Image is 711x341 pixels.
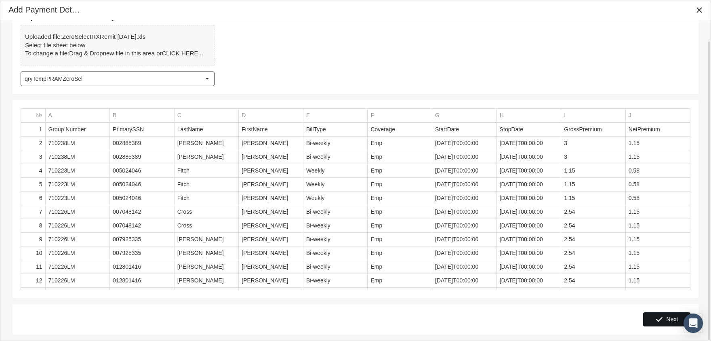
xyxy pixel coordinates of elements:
td: [DATE]T00:00:00 [496,246,561,260]
td: 1.15 [625,219,690,233]
td: Column B [110,109,175,122]
td: [PERSON_NAME] [174,246,239,260]
td: Column D [239,109,303,122]
td: [PERSON_NAME] [174,274,239,288]
td: 0.58 [625,164,690,178]
td: [DATE]T00:00:00 [432,192,497,205]
td: Fitch [174,178,239,192]
td: 0.58 [625,288,690,301]
td: StopDate [496,123,561,137]
td: [PERSON_NAME] [174,150,239,164]
td: Emp [368,274,432,288]
td: [DATE]T00:00:00 [432,150,497,164]
td: 710223LM [45,178,110,192]
td: Column I [561,109,626,122]
td: Weekly [303,164,368,178]
td: 7 [21,205,45,219]
td: [DATE]T00:00:00 [432,137,497,150]
span: Next [667,316,678,322]
td: Bi-weekly [303,274,368,288]
td: [DATE]T00:00:00 [496,288,561,301]
td: 0.58 [625,192,690,205]
td: 710238LM [45,150,110,164]
td: Weekly [303,178,368,192]
div: G [435,112,440,119]
td: Bi-weekly [303,205,368,219]
td: 9 [21,233,45,246]
td: Column № [21,109,45,122]
td: 1.15 [625,137,690,150]
td: [DATE]T00:00:00 [496,164,561,178]
td: 2.54 [561,246,626,260]
td: Emp [368,246,432,260]
td: [DATE]T00:00:00 [496,137,561,150]
td: StartDate [432,123,497,137]
td: [PERSON_NAME] [239,164,303,178]
td: 6 [21,192,45,205]
td: 710223LM [45,192,110,205]
td: [DATE]T00:00:00 [432,205,497,219]
td: Bi-weekly [303,137,368,150]
td: BillType [303,123,368,137]
td: Fitch [174,192,239,205]
div: A [48,112,52,119]
td: [DATE]T00:00:00 [496,150,561,164]
td: [DATE]T00:00:00 [496,274,561,288]
td: Column F [368,109,432,122]
div: Add Payment Details [8,4,83,15]
td: [PERSON_NAME] [239,137,303,150]
td: [PERSON_NAME] [239,219,303,233]
td: 012801416 [110,260,175,274]
td: [PERSON_NAME] [239,178,303,192]
td: 2.54 [561,274,626,288]
div: № [36,112,42,119]
td: Weekly [303,288,368,301]
td: 13 [21,288,45,301]
td: Column G [432,109,497,122]
td: 8 [21,219,45,233]
td: Fitch [174,164,239,178]
td: Bi-weekly [303,233,368,246]
td: [DATE]T00:00:00 [432,246,497,260]
div: D [242,112,246,119]
td: 12 [21,274,45,288]
td: Emp [368,233,432,246]
td: 1 [21,123,45,137]
td: [PERSON_NAME] [174,260,239,274]
td: [DATE]T00:00:00 [496,233,561,246]
td: 1.15 [625,274,690,288]
td: Cross [174,205,239,219]
td: Weekly [303,192,368,205]
div: I [564,112,566,119]
td: [DATE]T00:00:00 [496,205,561,219]
td: 005024046 [110,178,175,192]
td: Emp [368,260,432,274]
td: Coverage [368,123,432,137]
td: 710223LM [45,164,110,178]
td: Emp [368,288,432,301]
td: [PERSON_NAME] [174,288,239,301]
td: 710226LM [45,219,110,233]
td: Column C [174,109,239,122]
td: [PERSON_NAME] [239,274,303,288]
td: 11 [21,260,45,274]
td: Audielen [239,288,303,301]
td: Cross [174,219,239,233]
div: Close [692,3,707,17]
td: LastName [174,123,239,137]
td: [DATE]T00:00:00 [432,260,497,274]
td: Group Number [45,123,110,137]
td: Column J [625,109,690,122]
td: 3 [561,150,626,164]
td: [PERSON_NAME] [174,233,239,246]
div: H [500,112,504,119]
td: Emp [368,219,432,233]
td: 5 [21,178,45,192]
td: PrimarySSN [110,123,175,137]
td: 710226LM [45,274,110,288]
div: Select [200,72,214,86]
div: J [629,112,631,119]
td: FirstName [239,123,303,137]
b: CLICK HERE [162,50,198,57]
td: Column A [45,109,110,122]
